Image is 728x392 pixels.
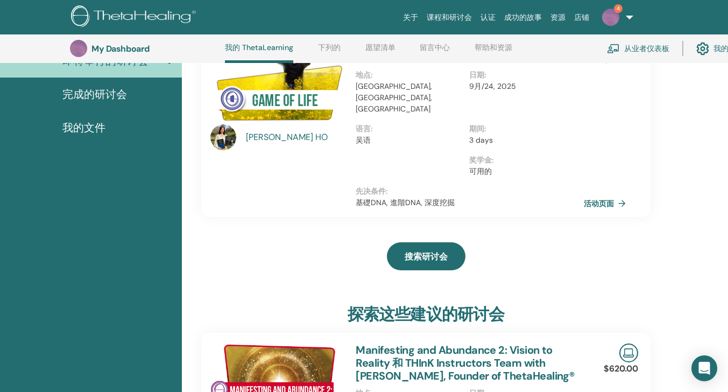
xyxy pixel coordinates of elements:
p: 日期 : [469,69,576,81]
a: 认证 [476,8,500,27]
span: 搜索研讨会 [405,251,448,262]
a: 资源 [546,8,570,27]
img: cog.svg [696,39,709,58]
p: 期间 : [469,123,576,135]
a: 成功的故事 [500,8,546,27]
a: 留言中心 [420,43,450,60]
img: default.jpg [602,9,619,26]
img: Live Online Seminar [619,344,638,362]
p: 地点 : [356,69,462,81]
p: 9月/24, 2025 [469,81,576,92]
p: 基礎DNA, 進階DNA, 深度挖掘 [356,197,582,208]
a: 帮助和资源 [475,43,512,60]
a: 课程和研讨会 [422,8,476,27]
a: 下列的 [318,43,341,60]
h3: 探索这些建议的研讨会 [348,305,505,324]
a: 店铺 [570,8,593,27]
a: 关于 [399,8,422,27]
img: 生活贏家 [210,34,343,128]
a: 搜索研讨会 [387,242,465,270]
a: 从业者仪表板 [607,37,669,60]
a: [PERSON_NAME] HO [246,131,345,144]
h3: My Dashboard [91,44,199,54]
img: chalkboard-teacher.svg [607,44,620,53]
a: 愿望清单 [365,43,395,60]
a: 我的 ThetaLearning [225,43,293,63]
span: 完成的研讨会 [62,86,127,102]
p: 吴语 [356,135,462,146]
a: 活动页面 [584,195,630,212]
p: 奖学金 : [469,155,576,166]
p: 3 days [469,135,576,146]
p: [GEOGRAPHIC_DATA], [GEOGRAPHIC_DATA], [GEOGRAPHIC_DATA] [356,81,462,115]
img: default.jpg [70,40,87,57]
div: Open Intercom Messenger [691,355,717,381]
p: $620.00 [604,362,638,375]
img: logo.png [71,5,200,30]
p: 语言 : [356,123,462,135]
a: Manifesting and Abundance 2: Vision to Reality 和 THInK Instructors Team with [PERSON_NAME], Found... [356,343,574,383]
img: default.jpg [210,124,236,150]
span: 4 [614,4,623,13]
span: 我的文件 [62,120,105,136]
p: 可用的 [469,166,576,177]
p: 先决条件 : [356,186,582,197]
